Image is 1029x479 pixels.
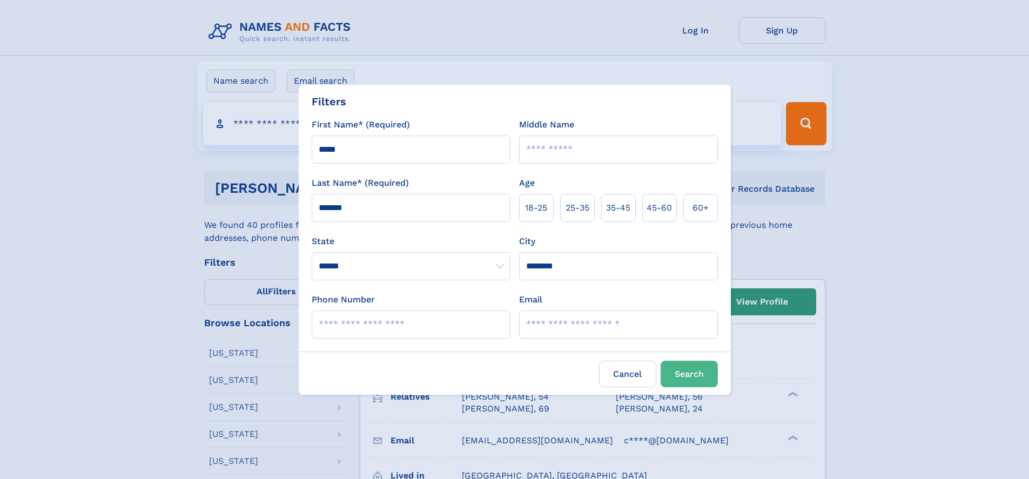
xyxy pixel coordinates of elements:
[312,93,346,110] div: Filters
[519,235,535,248] label: City
[525,201,547,214] span: 18‑25
[599,361,656,387] label: Cancel
[647,201,672,214] span: 45‑60
[519,293,542,306] label: Email
[606,201,630,214] span: 35‑45
[312,177,409,190] label: Last Name* (Required)
[692,201,709,214] span: 60+
[312,293,375,306] label: Phone Number
[312,118,410,131] label: First Name* (Required)
[661,361,718,387] button: Search
[312,235,510,248] label: State
[519,118,574,131] label: Middle Name
[566,201,589,214] span: 25‑35
[519,177,535,190] label: Age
